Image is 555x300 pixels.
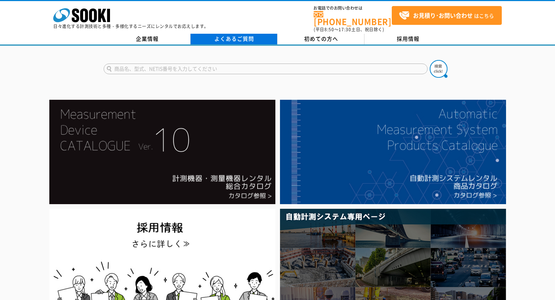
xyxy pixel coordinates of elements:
[314,26,384,33] span: (平日 ～ 土日、祝日除く)
[280,100,506,204] img: 自動計測システムカタログ
[339,26,351,33] span: 17:30
[191,34,277,44] a: よくあるご質問
[314,11,392,26] a: [PHONE_NUMBER]
[364,34,451,44] a: 採用情報
[49,100,275,204] img: Catalog Ver10
[314,6,392,10] span: お電話でのお問い合わせは
[277,34,364,44] a: 初めての方へ
[430,60,447,78] img: btn_search.png
[399,10,494,21] span: はこちら
[53,24,209,28] p: 日々進化する計測技術と多種・多様化するニーズにレンタルでお応えします。
[104,64,428,74] input: 商品名、型式、NETIS番号を入力してください
[413,11,473,20] strong: お見積り･お問い合わせ
[324,26,334,33] span: 8:50
[104,34,191,44] a: 企業情報
[392,6,502,25] a: お見積り･お問い合わせはこちら
[304,35,338,43] span: 初めての方へ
